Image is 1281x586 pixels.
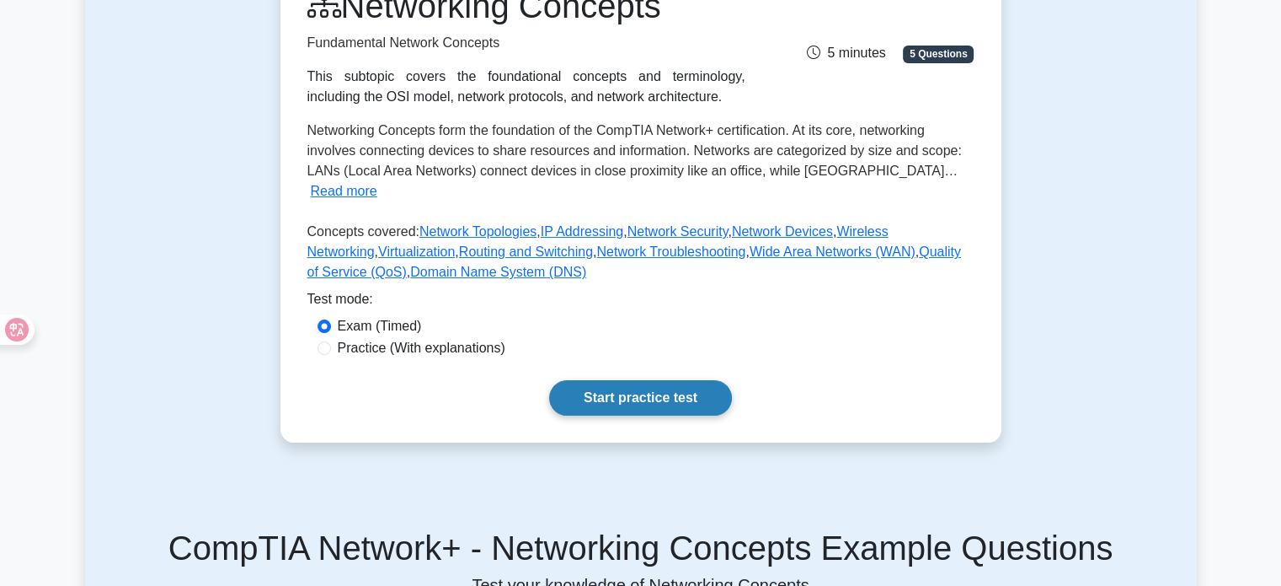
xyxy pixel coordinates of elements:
a: IP Addressing [541,224,623,239]
a: Start practice test [549,380,732,416]
p: Fundamental Network Concepts [307,33,745,53]
a: Network Security [627,224,729,239]
div: Test mode: [307,289,974,316]
span: 5 Questions [903,46,974,62]
span: 5 minutes [807,46,885,60]
a: Domain Name System (DNS) [410,265,586,279]
a: Routing and Switching [459,245,593,259]
a: Virtualization [378,245,455,259]
label: Exam (Timed) [338,316,422,336]
p: Concepts covered: , , , , , , , , , , [307,222,974,289]
a: Network Devices [732,224,833,239]
a: Network Troubleshooting [596,245,745,259]
div: This subtopic covers the foundational concepts and terminology, including the OSI model, network ... [307,67,745,107]
a: Wide Area Networks (WAN) [750,245,915,259]
button: Read more [311,181,377,202]
a: Network Topologies [419,224,536,239]
h5: CompTIA Network+ - Networking Concepts Example Questions [105,528,1177,568]
label: Practice (With explanations) [338,338,505,358]
span: Networking Concepts form the foundation of the CompTIA Network+ certification. At its core, netwo... [307,123,962,178]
